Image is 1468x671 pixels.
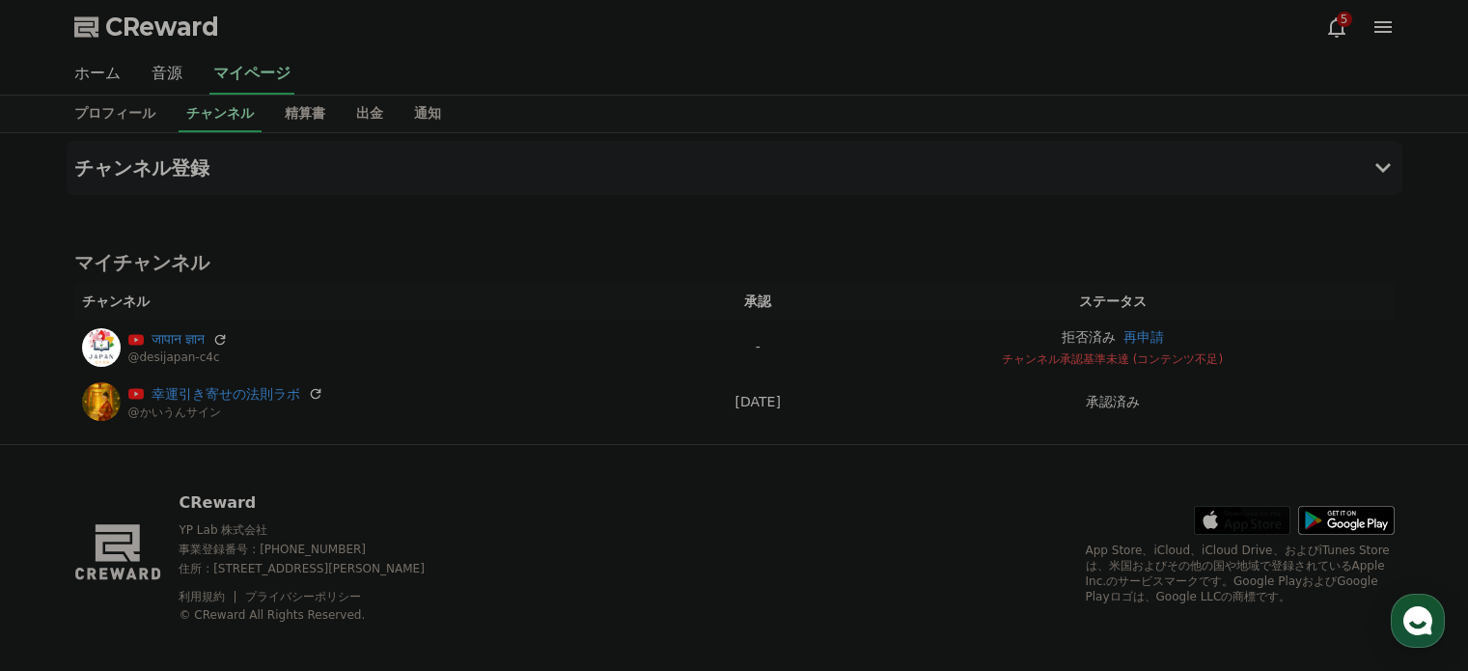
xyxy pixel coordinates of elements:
[152,384,300,405] a: 幸運引き寄せの法則ラボ
[105,12,219,42] span: CReward
[59,96,171,132] a: プロフィール
[128,349,228,365] p: @desijapan-c4c
[399,96,457,132] a: 通知
[1086,543,1395,604] p: App Store、iCloud、iCloud Drive、およびiTunes Storeは、米国およびその他の国や地域で登録されているApple Inc.のサービスマークです。Google P...
[128,405,323,420] p: @かいうんサイン
[179,607,457,623] p: © CReward All Rights Reserved.
[74,249,1395,276] h4: マイチャンネル
[179,561,457,576] p: 住所 : [STREET_ADDRESS][PERSON_NAME]
[59,54,136,95] a: ホーム
[685,284,831,320] th: 承認
[67,141,1402,195] button: チャンネル登録
[209,54,294,95] a: マイページ
[693,337,823,357] p: -
[74,12,219,42] a: CReward
[74,157,209,179] h4: チャンネル登録
[136,54,198,95] a: 音源
[179,522,457,538] p: YP Lab 株式会社
[831,284,1395,320] th: ステータス
[245,590,361,603] a: プライバシーポリシー
[1062,327,1116,348] p: 拒否済み
[693,392,823,412] p: [DATE]
[179,96,262,132] a: チャンネル
[179,542,457,557] p: 事業登録番号 : [PHONE_NUMBER]
[152,329,205,349] a: जापान ज्ञान
[269,96,341,132] a: 精算書
[1123,327,1164,348] button: 再申請
[1086,392,1140,412] p: 承認済み
[179,590,239,603] a: 利用規約
[179,491,457,515] p: CReward
[82,382,121,421] img: 幸運引き寄せの法則ラボ
[82,328,121,367] img: जापान ज्ञान
[1325,15,1348,39] a: 5
[74,284,685,320] th: チャンネル
[1337,12,1352,27] div: 5
[839,351,1387,367] p: チャンネル承認基準未達 (コンテンツ不足)
[341,96,399,132] a: 出金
